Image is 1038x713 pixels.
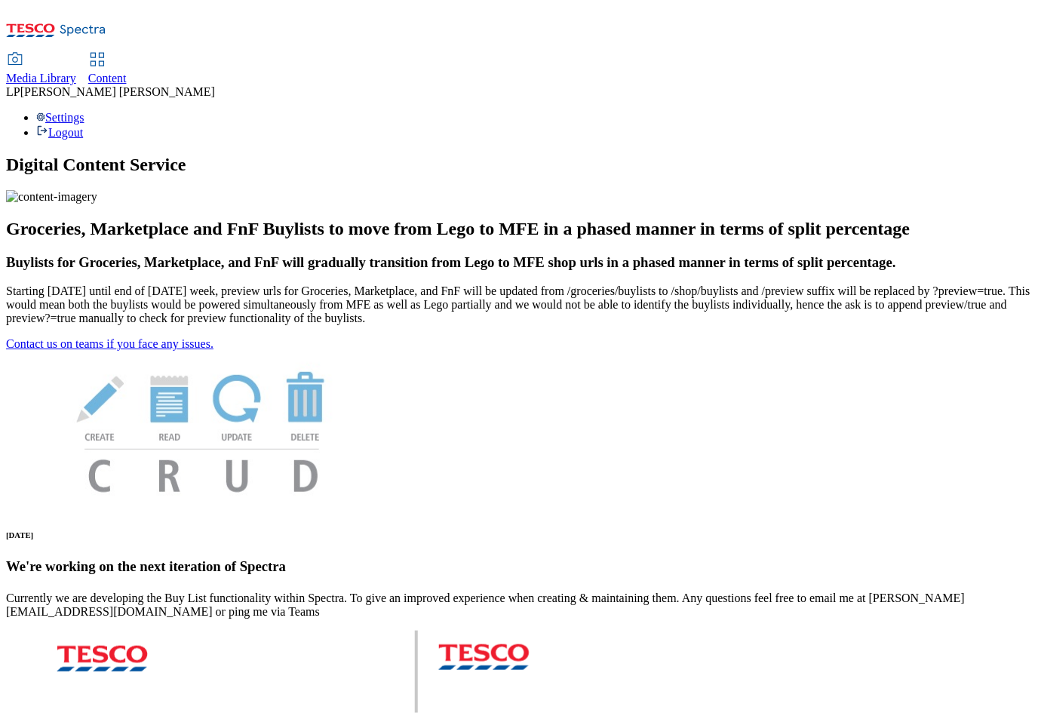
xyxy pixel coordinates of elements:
a: Media Library [6,54,76,85]
p: Currently we are developing the Buy List functionality within Spectra. To give an improved experi... [6,592,1032,619]
img: News Image [6,351,398,509]
p: Starting [DATE] until end of [DATE] week, preview urls for Groceries, Marketplace, and FnF will b... [6,284,1032,325]
img: content-imagery [6,190,97,204]
a: Settings [36,111,84,124]
h6: [DATE] [6,530,1032,539]
span: Media Library [6,72,76,85]
a: Logout [36,126,83,139]
h1: Digital Content Service [6,155,1032,175]
h3: We're working on the next iteration of Spectra [6,558,1032,575]
span: [PERSON_NAME] [PERSON_NAME] [20,85,215,98]
h3: Buylists for Groceries, Marketplace, and FnF will gradually transition from Lego to MFE shop urls... [6,254,1032,271]
a: Contact us on teams if you face any issues. [6,337,213,350]
span: Content [88,72,127,85]
span: LP [6,85,20,98]
a: Content [88,54,127,85]
h2: Groceries, Marketplace and FnF Buylists to move from Lego to MFE in a phased manner in terms of s... [6,219,1032,239]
